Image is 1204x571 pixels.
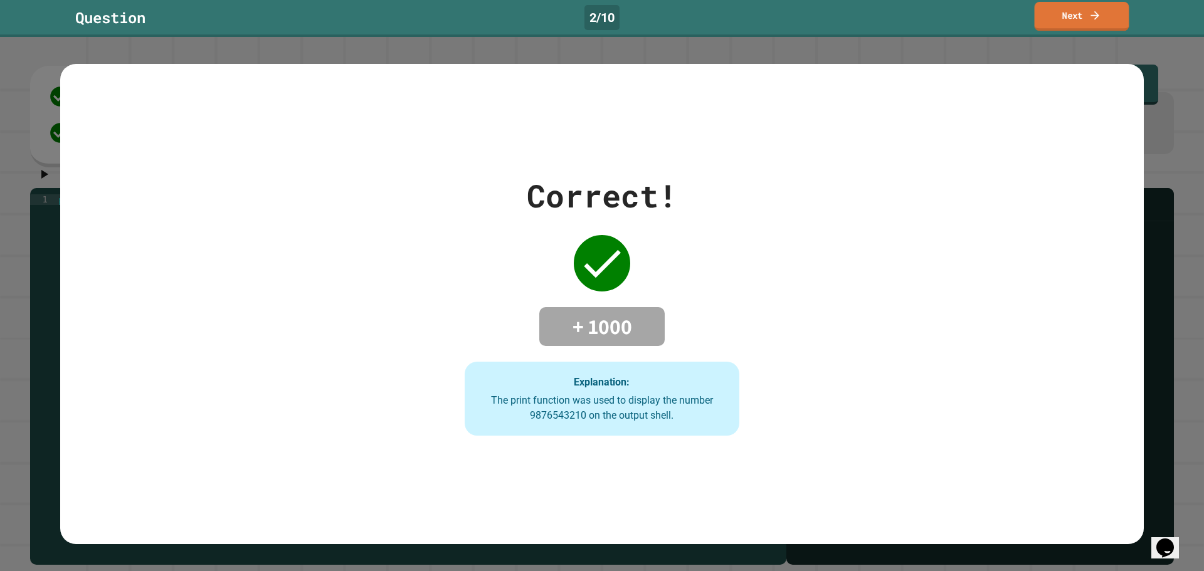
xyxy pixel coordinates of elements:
[527,172,677,219] div: Correct!
[584,5,620,30] div: 2 / 10
[1035,2,1129,31] a: Next
[574,376,630,388] strong: Explanation:
[552,313,652,340] h4: + 1000
[75,6,145,29] div: Question
[1151,521,1191,558] iframe: chat widget
[477,393,727,423] div: The print function was used to display the number 9876543210 on the output shell.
